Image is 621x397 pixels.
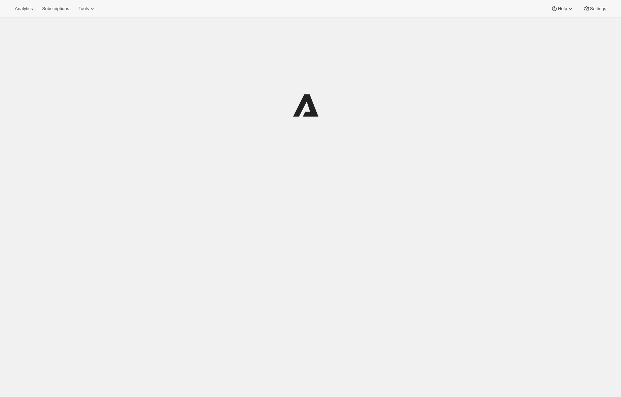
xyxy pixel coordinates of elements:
[558,6,567,11] span: Help
[11,4,37,13] button: Analytics
[15,6,33,11] span: Analytics
[590,6,606,11] span: Settings
[78,6,89,11] span: Tools
[547,4,578,13] button: Help
[74,4,100,13] button: Tools
[38,4,73,13] button: Subscriptions
[579,4,610,13] button: Settings
[42,6,69,11] span: Subscriptions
